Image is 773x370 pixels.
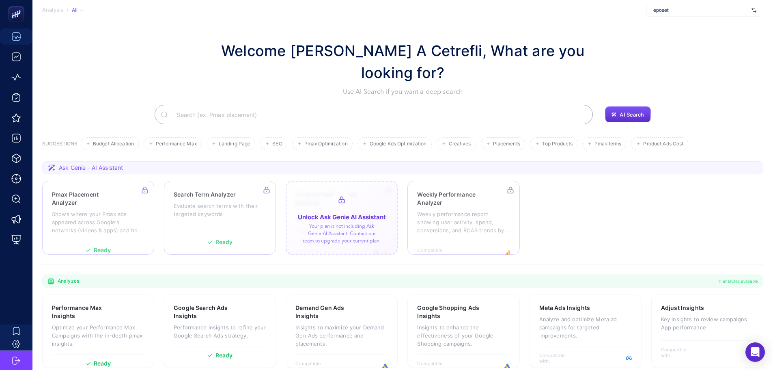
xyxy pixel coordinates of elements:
[52,304,119,320] h3: Performance Max Insights
[539,315,632,340] p: Analyze and optimize Meta ad campaigns for targeted improvements.
[407,294,519,368] a: Google Shopping Ads InsightsInsights to enhance the effectiveness of your Google Shopping campaig...
[67,6,69,13] span: /
[164,181,276,255] a: Search Term AnalyzerEvaluate search terms with their targeted keywordsReady
[661,347,698,358] span: Compatible with:
[94,361,111,366] span: Ready
[219,141,250,147] span: Landing Page
[42,181,154,255] a: Pmax Placement AnalyzerShows where your Pmax ads appeared across Google's networks (videos & apps...
[72,7,83,13] div: All
[493,141,520,147] span: Placements
[93,141,134,147] span: Budget Allocation
[304,141,348,147] span: Pmax Optimization
[539,353,576,364] span: Compatible with:
[42,141,78,150] h3: SUGGESTIONS
[653,7,748,13] span: eposet
[751,6,756,14] img: svg%3e
[620,111,644,118] span: AI Search
[204,87,602,97] p: Use AI Search if you want a deep search
[272,141,282,147] span: SEO
[530,294,642,368] a: Meta Ads InsightsAnalyze and optimize Meta ad campaigns for targeted improvements.Compatible with:
[59,164,123,172] span: Ask Genie - AI Assistant
[417,304,485,320] h3: Google Shopping Ads Insights
[407,181,519,255] a: Weekly Performance AnalyzerWeekly performance report showing user activity, spend, conversions, a...
[215,353,233,358] span: Ready
[661,315,754,331] p: Key insights to review campaigns App performance
[718,278,758,284] span: 11 analyzes available
[295,304,362,320] h3: Demand Gen Ads Insights
[539,304,590,312] h3: Meta Ads Insights
[661,304,704,312] h3: Adjust Insights
[417,323,510,348] p: Insights to enhance the effectiveness of your Google Shopping campaigns.
[605,106,650,123] button: AI Search
[286,294,398,368] a: Demand Gen Ads InsightsInsights to maximize your Demand Gen Ads performance and placements.Compat...
[295,323,388,348] p: Insights to maximize your Demand Gen Ads performance and placements.
[643,141,683,147] span: Product Ads Cost
[42,7,63,13] span: Analysis
[58,278,79,284] span: Analyzes
[449,141,471,147] span: Creatives
[651,294,763,368] a: Adjust InsightsKey insights to review campaigns App performanceCompatible with:
[174,323,266,340] p: Performance insights to refine your Google Search Ads strategy.
[174,304,241,320] h3: Google Search Ads Insights
[594,141,621,147] span: Pmax terms
[286,181,398,255] a: Product Performance AnalyzerIdentify underperforming products and focus on high-converting items ...
[370,141,427,147] span: Google Ads Optimization
[745,342,765,362] div: Open Intercom Messenger
[204,40,602,84] h1: Welcome [PERSON_NAME] A Cetrefli, What are you looking for?
[542,141,573,147] span: Top Products
[170,103,586,126] input: Search
[164,294,276,368] a: Google Search Ads InsightsPerformance insights to refine your Google Search Ads strategy.Ready
[52,323,144,348] p: Optimize your Performance Max Campaigns with the in-depth pmax insights.
[42,294,154,368] a: Performance Max InsightsOptimize your Performance Max Campaigns with the in-depth pmax insights.R...
[156,141,197,147] span: Performance Max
